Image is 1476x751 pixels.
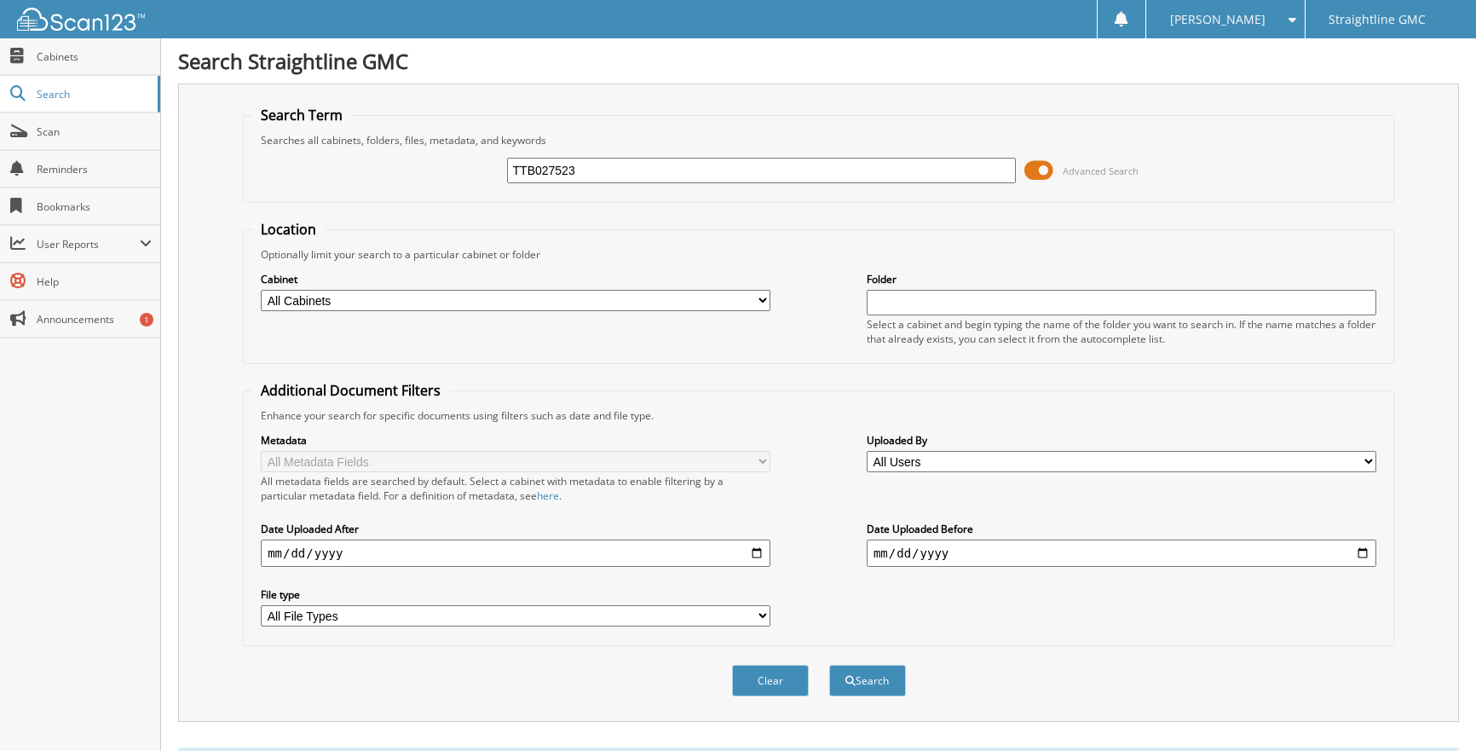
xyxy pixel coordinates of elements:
[261,433,770,448] label: Metadata
[252,220,325,239] legend: Location
[1063,165,1139,177] span: Advanced Search
[252,247,1385,262] div: Optionally limit your search to a particular cabinet or folder
[867,433,1376,448] label: Uploaded By
[252,408,1385,423] div: Enhance your search for specific documents using filters such as date and file type.
[252,106,351,124] legend: Search Term
[37,274,152,289] span: Help
[140,313,153,326] div: 1
[867,272,1376,286] label: Folder
[537,488,559,503] a: here
[37,87,149,101] span: Search
[261,474,770,503] div: All metadata fields are searched by default. Select a cabinet with metadata to enable filtering b...
[1329,14,1426,25] span: Straightline GMC
[252,381,449,400] legend: Additional Document Filters
[261,540,770,567] input: start
[37,312,152,326] span: Announcements
[37,162,152,176] span: Reminders
[1170,14,1266,25] span: [PERSON_NAME]
[867,522,1376,536] label: Date Uploaded Before
[37,49,152,64] span: Cabinets
[261,272,770,286] label: Cabinet
[829,665,906,696] button: Search
[17,8,145,31] img: scan123-logo-white.svg
[37,237,140,251] span: User Reports
[37,199,152,214] span: Bookmarks
[867,317,1376,346] div: Select a cabinet and begin typing the name of the folder you want to search in. If the name match...
[178,47,1459,75] h1: Search Straightline GMC
[37,124,152,139] span: Scan
[732,665,809,696] button: Clear
[261,522,770,536] label: Date Uploaded After
[261,587,770,602] label: File type
[867,540,1376,567] input: end
[252,133,1385,147] div: Searches all cabinets, folders, files, metadata, and keywords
